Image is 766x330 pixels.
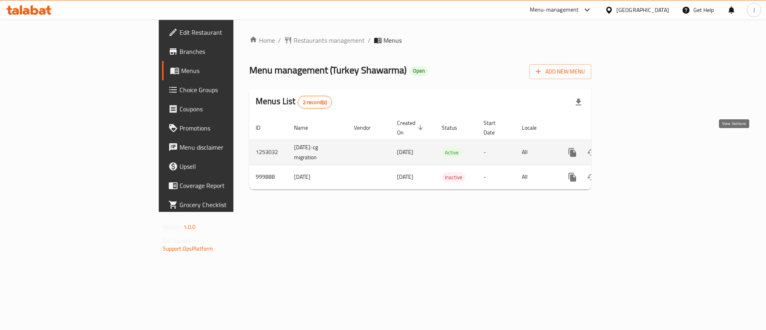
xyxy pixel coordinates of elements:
a: Edit Restaurant [162,23,287,42]
td: - [477,165,515,189]
span: 1.0.0 [184,222,196,232]
span: Edit Restaurant [180,28,280,37]
button: more [563,168,582,187]
a: Menus [162,61,287,80]
a: Promotions [162,119,287,138]
div: Total records count [298,96,332,109]
span: ID [256,123,271,132]
li: / [368,36,371,45]
a: Choice Groups [162,80,287,99]
span: Menu disclaimer [180,142,280,152]
a: Support.OpsPlatform [163,243,213,254]
div: [GEOGRAPHIC_DATA] [616,6,669,14]
a: Branches [162,42,287,61]
nav: breadcrumb [249,36,591,45]
span: Menus [383,36,402,45]
td: All [515,140,557,165]
span: 2 record(s) [298,99,332,106]
span: J [753,6,755,14]
span: Add New Menu [536,67,585,77]
table: enhanced table [249,116,646,190]
td: [DATE] [288,165,347,189]
a: Grocery Checklist [162,195,287,214]
a: Upsell [162,157,287,176]
span: Name [294,123,318,132]
span: Vendor [354,123,381,132]
span: Open [410,67,428,74]
span: Branches [180,47,280,56]
span: Coupons [180,104,280,114]
span: Version: [163,222,182,232]
span: Upsell [180,162,280,171]
span: Menu management ( Turkey Shawarma ) [249,61,407,79]
span: Active [442,148,462,157]
span: Start Date [484,118,506,137]
span: Restaurants management [294,36,365,45]
a: Coverage Report [162,176,287,195]
a: Coupons [162,99,287,119]
button: more [563,143,582,162]
span: Inactive [442,173,466,182]
span: Coverage Report [180,181,280,190]
td: All [515,165,557,189]
button: Add New Menu [529,64,591,79]
span: Menus [181,66,280,75]
td: - [477,140,515,165]
span: Promotions [180,123,280,133]
button: Change Status [582,143,601,162]
th: Actions [557,116,646,140]
td: [DATE]-cg migration [288,140,347,165]
span: [DATE] [397,172,413,182]
span: Get support on: [163,235,199,246]
span: Locale [522,123,547,132]
div: Menu-management [530,5,579,15]
span: Status [442,123,468,132]
a: Restaurants management [284,36,365,45]
span: Choice Groups [180,85,280,95]
span: Created On [397,118,426,137]
a: Menu disclaimer [162,138,287,157]
div: Open [410,66,428,76]
button: Change Status [582,168,601,187]
span: [DATE] [397,147,413,157]
span: Grocery Checklist [180,200,280,209]
div: Inactive [442,172,466,182]
h2: Menus List [256,95,332,109]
